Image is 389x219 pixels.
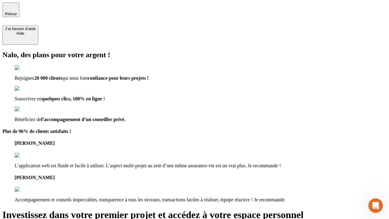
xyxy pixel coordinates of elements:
button: Retour [2,2,19,17]
h4: [PERSON_NAME] [15,175,387,180]
h4: [PERSON_NAME] [15,141,387,146]
span: quelques clics, 100% en ligne ! [42,96,105,101]
span: qui nous font [62,75,88,81]
span: 20 000 clients [34,75,62,81]
iframe: Intercom live chat [368,198,383,213]
p: Accompagnement et conseils impeccables, transparence à tous les niveaux, transactions faciles à r... [15,197,387,203]
img: checkmark [15,65,41,71]
p: L’application web est fluide et facile à utiliser. L’aspect multi-projet au sein d’une même assur... [15,163,387,169]
button: J’ai besoin d'aideAide [2,26,38,45]
h2: Nalo, des plans pour votre argent ! [2,51,387,59]
span: Souscrivez en [15,96,42,101]
h4: Plus de 96% de clients satisfaits ! [2,129,387,134]
img: checkmark [15,106,41,112]
div: Aide [5,31,36,36]
span: confiance pour leurs projets ! [88,75,149,81]
span: Bénéficiez de [15,117,41,122]
img: reviews stars [15,187,45,192]
div: J’ai besoin d'aide [5,26,36,31]
span: l’accompagnement d’un conseiller privé. [41,117,126,122]
span: Rejoignez [15,75,34,81]
img: reviews stars [15,153,45,158]
span: Retour [5,12,17,16]
img: checkmark [15,86,41,91]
